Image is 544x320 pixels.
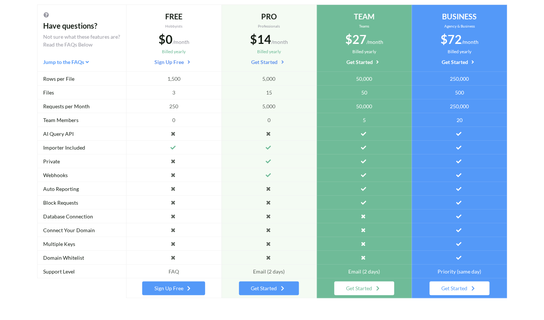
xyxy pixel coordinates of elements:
[37,182,126,196] div: Auto Reporting
[37,265,126,278] div: Support Level
[417,48,501,55] div: Billed yearly
[456,116,462,124] span: 20
[172,39,189,45] span: /month
[154,58,193,65] a: Sign Up Free
[167,75,180,83] span: 1,500
[253,268,285,275] span: Email (2 days)
[455,89,464,96] span: 500
[169,268,179,275] span: FAQ
[440,32,461,47] span: $72
[169,102,178,110] span: 250
[37,154,126,168] div: Private
[37,86,126,99] div: Files
[227,23,311,29] div: Professionals
[429,281,489,295] a: Get Started
[142,281,205,295] a: Sign Up Free
[132,11,215,22] div: FREE
[323,11,406,22] div: TEAM
[450,102,469,110] span: 250,000
[346,58,382,65] a: Get Started
[227,48,311,55] div: Billed yearly
[239,281,299,295] a: Get Started
[43,20,120,31] div: Have questions?
[37,141,126,154] div: Importer Included
[323,23,406,29] div: Teams
[438,268,481,275] span: Priority (same day)
[227,11,311,22] div: PRO
[132,48,215,55] div: Billed yearly
[417,23,501,29] div: Agency & Business
[361,89,367,96] span: 50
[450,75,469,83] span: 250,000
[323,48,406,55] div: Billed yearly
[268,116,271,124] span: 0
[37,209,126,223] div: Database Connection
[362,116,365,124] span: 5
[262,75,275,83] span: 5,000
[441,58,477,65] a: Get Started
[271,39,288,45] span: /month
[37,251,126,265] div: Domain Whitelist
[366,39,383,45] span: /month
[43,58,120,66] div: Jump to the FAQs
[37,223,126,237] div: Connect Your Domain
[37,127,126,141] div: AI Query API
[132,23,215,29] div: Hobbyists
[356,75,372,83] span: 50,000
[172,116,175,124] span: 0
[158,32,172,47] span: $0
[348,268,380,275] span: Email (2 days)
[266,89,272,96] span: 15
[37,168,126,182] div: Webhooks
[37,196,126,209] div: Block Requests
[417,11,501,22] div: BUSINESS
[37,237,126,251] div: Multiple Keys
[356,102,372,110] span: 50,000
[461,39,478,45] span: /month
[172,89,175,96] span: 3
[37,99,126,113] div: Requests per Month
[334,281,394,295] a: Get Started
[43,33,120,48] div: Not sure what these features are? Read the FAQs Below
[250,32,271,47] span: $14
[262,102,275,110] span: 5,000
[345,32,366,47] span: $27
[37,72,126,86] div: Rows per File
[251,58,287,65] a: Get Started
[37,113,126,127] div: Team Members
